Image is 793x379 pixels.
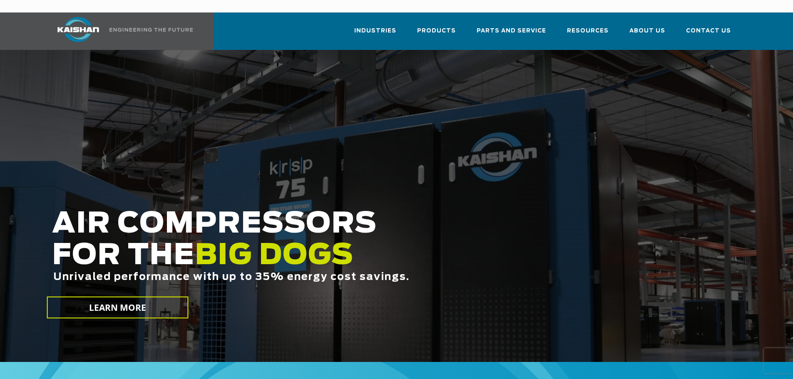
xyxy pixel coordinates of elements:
span: About Us [629,26,665,36]
span: Contact Us [686,26,731,36]
a: Contact Us [686,20,731,48]
span: Industries [354,26,396,36]
h2: AIR COMPRESSORS FOR THE [52,208,625,309]
a: Parts and Service [477,20,546,48]
span: Resources [567,26,609,36]
span: LEARN MORE [89,302,146,314]
a: Products [417,20,456,48]
a: Kaishan USA [47,12,194,50]
img: Engineering the future [109,28,193,32]
a: LEARN MORE [47,297,188,319]
a: About Us [629,20,665,48]
img: kaishan logo [47,17,109,42]
span: BIG DOGS [195,242,354,270]
span: Products [417,26,456,36]
a: Industries [354,20,396,48]
a: Resources [567,20,609,48]
span: Unrivaled performance with up to 35% energy cost savings. [53,272,410,282]
span: Parts and Service [477,26,546,36]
